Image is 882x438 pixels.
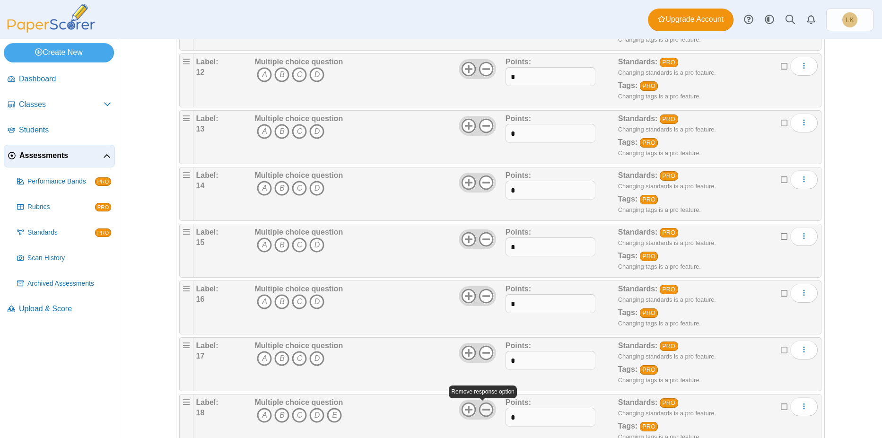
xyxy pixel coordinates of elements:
[618,138,637,146] b: Tags:
[292,408,307,423] i: C
[618,365,637,373] b: Tags:
[179,224,193,278] div: Drag handle
[179,110,193,164] div: Drag handle
[196,114,218,123] b: Label:
[618,296,716,303] small: Changing standards is a pro feature.
[19,150,103,161] span: Assessments
[618,320,701,327] small: Changing tags is a pro feature.
[618,342,658,350] b: Standards:
[618,81,637,89] b: Tags:
[506,342,531,350] b: Points:
[640,138,658,148] a: PRO
[660,228,678,237] a: PRO
[506,58,531,66] b: Points:
[13,247,115,270] a: Scan History
[292,237,307,253] i: C
[618,228,658,236] b: Standards:
[826,9,873,31] a: Larry Kramer
[660,58,678,67] a: PRO
[618,171,658,179] b: Standards:
[196,295,205,303] b: 16
[618,410,716,417] small: Changing standards is a pro feature.
[19,125,111,135] span: Students
[274,294,289,309] i: B
[618,195,637,203] b: Tags:
[95,203,111,211] span: PRO
[4,4,98,33] img: PaperScorer
[95,177,111,186] span: PRO
[640,195,658,204] a: PRO
[506,285,531,293] b: Points:
[660,285,678,294] a: PRO
[13,196,115,219] a: Rubrics PRO
[13,221,115,244] a: Standards PRO
[257,237,272,253] i: A
[618,126,716,133] small: Changing standards is a pro feature.
[658,14,724,25] span: Upgrade Account
[618,377,701,384] small: Changing tags is a pro feature.
[257,67,272,82] i: A
[648,9,734,31] a: Upgrade Account
[292,351,307,366] i: C
[618,353,716,360] small: Changing standards is a pro feature.
[618,206,701,213] small: Changing tags is a pro feature.
[640,422,658,431] a: PRO
[790,170,818,189] button: More options
[506,171,531,179] b: Points:
[27,254,111,263] span: Scan History
[618,252,637,260] b: Tags:
[790,227,818,246] button: More options
[179,280,193,334] div: Drag handle
[4,26,98,34] a: PaperScorer
[801,9,821,30] a: Alerts
[179,337,193,391] div: Drag handle
[257,294,272,309] i: A
[790,397,818,416] button: More options
[254,58,343,66] b: Multiple choice question
[618,239,716,246] small: Changing standards is a pro feature.
[4,43,114,62] a: Create New
[27,279,111,289] span: Archived Assessments
[449,385,516,398] div: Remove response option
[4,119,115,142] a: Students
[842,12,857,27] span: Larry Kramer
[4,298,115,321] a: Upload & Score
[292,124,307,139] i: C
[254,285,343,293] b: Multiple choice question
[254,398,343,406] b: Multiple choice question
[254,114,343,123] b: Multiple choice question
[846,17,854,23] span: Larry Kramer
[790,284,818,303] button: More options
[27,202,95,212] span: Rubrics
[618,69,716,76] small: Changing standards is a pro feature.
[506,398,531,406] b: Points:
[196,342,218,350] b: Label:
[19,99,104,110] span: Classes
[196,68,205,76] b: 12
[257,408,272,423] i: A
[660,398,678,408] a: PRO
[618,36,701,43] small: Changing tags is a pro feature.
[274,67,289,82] i: B
[790,57,818,76] button: More options
[506,114,531,123] b: Points:
[27,177,95,186] span: Performance Bands
[618,308,637,316] b: Tags:
[196,285,218,293] b: Label:
[13,272,115,295] a: Archived Assessments
[309,181,324,196] i: D
[196,58,218,66] b: Label:
[196,409,205,417] b: 18
[640,308,658,318] a: PRO
[196,352,205,360] b: 17
[257,181,272,196] i: A
[254,228,343,236] b: Multiple choice question
[640,81,658,91] a: PRO
[292,67,307,82] i: C
[618,58,658,66] b: Standards:
[309,237,324,253] i: D
[640,252,658,261] a: PRO
[4,68,115,91] a: Dashboard
[274,124,289,139] i: B
[257,351,272,366] i: A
